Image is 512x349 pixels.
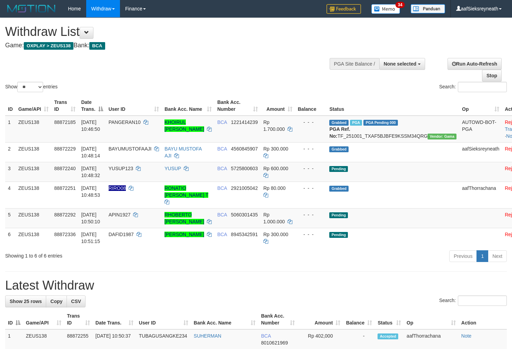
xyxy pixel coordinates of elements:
[343,310,375,329] th: Balance: activate to sort column ascending
[458,295,507,306] input: Search:
[81,166,100,178] span: [DATE] 10:48:32
[258,310,298,329] th: Bank Acc. Number: activate to sort column ascending
[384,61,416,67] span: None selected
[488,250,507,262] a: Next
[67,295,86,307] a: CSV
[78,96,106,116] th: Date Trans.: activate to sort column descending
[231,185,258,191] span: Copy 2921005042 to clipboard
[459,182,502,208] td: aafThorrachana
[428,134,456,139] span: Vendor URL: https://trx31.1velocity.biz
[261,340,288,346] span: Copy 8010621969 to clipboard
[459,310,507,329] th: Action
[16,142,51,162] td: ZEUS138
[263,232,288,237] span: Rp 300.000
[5,208,16,228] td: 5
[109,232,134,237] span: DAFID1987
[5,142,16,162] td: 2
[194,333,221,339] a: SUHERMAN
[93,310,136,329] th: Date Trans.: activate to sort column ascending
[164,146,202,158] a: BAYU MUSTOFA AJI
[5,162,16,182] td: 3
[295,96,327,116] th: Balance
[459,142,502,162] td: aafSieksreyneath
[329,146,349,152] span: Grabbed
[164,185,208,198] a: RONATIO [PERSON_NAME] T
[329,120,349,126] span: Grabbed
[363,120,398,126] span: PGA Pending
[106,96,162,116] th: User ID: activate to sort column ascending
[24,42,73,50] span: OXPLAY > ZEUS138
[263,119,285,132] span: Rp 1.700.000
[404,310,458,329] th: Op: activate to sort column ascending
[298,119,324,126] div: - - -
[5,279,507,292] h1: Latest Withdraw
[448,58,502,70] a: Run Auto-Refresh
[263,166,288,171] span: Rp 600.000
[81,119,100,132] span: [DATE] 10:46:50
[298,310,343,329] th: Amount: activate to sort column ascending
[327,96,459,116] th: Status
[298,145,324,152] div: - - -
[459,116,502,143] td: AUTOWD-BOT-PGA
[23,310,64,329] th: Game/API: activate to sort column ascending
[16,182,51,208] td: ZEUS138
[5,116,16,143] td: 1
[109,146,152,152] span: BAYUMUSTOFAAJI
[329,232,348,238] span: Pending
[231,232,258,237] span: Copy 8945342591 to clipboard
[81,146,100,158] span: [DATE] 10:48:14
[162,96,214,116] th: Bank Acc. Name: activate to sort column ascending
[54,166,76,171] span: 88872240
[81,185,100,198] span: [DATE] 10:48:53
[231,146,258,152] span: Copy 4560845907 to clipboard
[50,299,62,304] span: Copy
[5,82,58,92] label: Show entries
[329,166,348,172] span: Pending
[482,70,502,81] a: Stop
[5,25,334,39] h1: Withdraw List
[330,58,379,70] div: PGA Site Balance /
[371,4,400,14] img: Button%20Memo.svg
[329,212,348,218] span: Pending
[64,310,93,329] th: Trans ID: activate to sort column ascending
[109,185,126,191] span: Nama rekening ada tanda titik/strip, harap diedit
[217,146,227,152] span: BCA
[164,166,181,171] a: YUSUP
[16,96,51,116] th: Game/API: activate to sort column ascending
[449,250,477,262] a: Previous
[263,146,288,152] span: Rp 300.000
[5,96,16,116] th: ID
[379,58,425,70] button: None selected
[395,2,405,8] span: 34
[81,232,100,244] span: [DATE] 10:51:15
[5,3,58,14] img: MOTION_logo.png
[71,299,81,304] span: CSV
[298,231,324,238] div: - - -
[17,82,43,92] select: Showentries
[375,310,404,329] th: Status: activate to sort column ascending
[261,96,295,116] th: Amount: activate to sort column ascending
[261,333,271,339] span: BCA
[217,185,227,191] span: BCA
[5,310,23,329] th: ID: activate to sort column descending
[329,126,350,139] b: PGA Ref. No:
[10,299,42,304] span: Show 25 rows
[164,119,204,132] a: KHOIRUL [PERSON_NAME]
[439,295,507,306] label: Search:
[217,119,227,125] span: BCA
[54,185,76,191] span: 88872251
[16,162,51,182] td: ZEUS138
[458,82,507,92] input: Search:
[476,250,488,262] a: 1
[327,116,459,143] td: TF_251001_TXAF5BJBFE9KSSM34QRG
[109,212,131,217] span: APIN1927
[217,212,227,217] span: BCA
[54,212,76,217] span: 88872292
[54,119,76,125] span: 88872185
[16,116,51,143] td: ZEUS138
[439,82,507,92] label: Search:
[164,232,204,237] a: [PERSON_NAME]
[461,333,472,339] a: Note
[16,228,51,248] td: ZEUS138
[164,212,204,224] a: RHOBERTO [PERSON_NAME]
